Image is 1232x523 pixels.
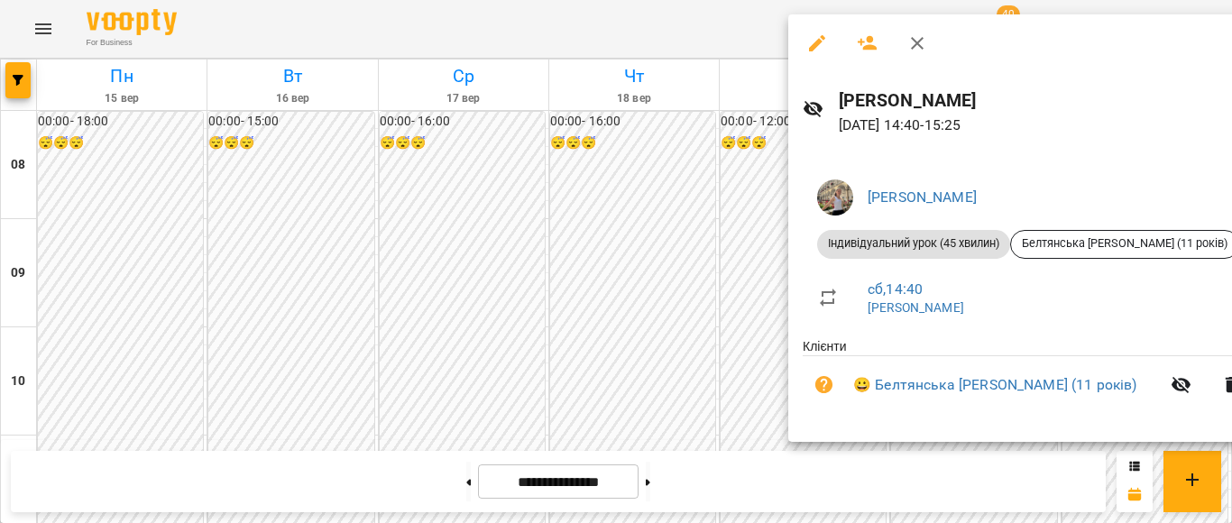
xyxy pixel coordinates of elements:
button: Візит ще не сплачено. Додати оплату? [803,363,846,407]
a: [PERSON_NAME] [868,300,964,315]
a: 😀 Белтянська [PERSON_NAME] (11 років) [853,374,1136,396]
img: 3b46f58bed39ef2acf68cc3a2c968150.jpeg [817,179,853,216]
a: сб , 14:40 [868,280,923,298]
a: [PERSON_NAME] [868,188,977,206]
span: Індивідуальний урок (45 хвилин) [817,235,1010,252]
